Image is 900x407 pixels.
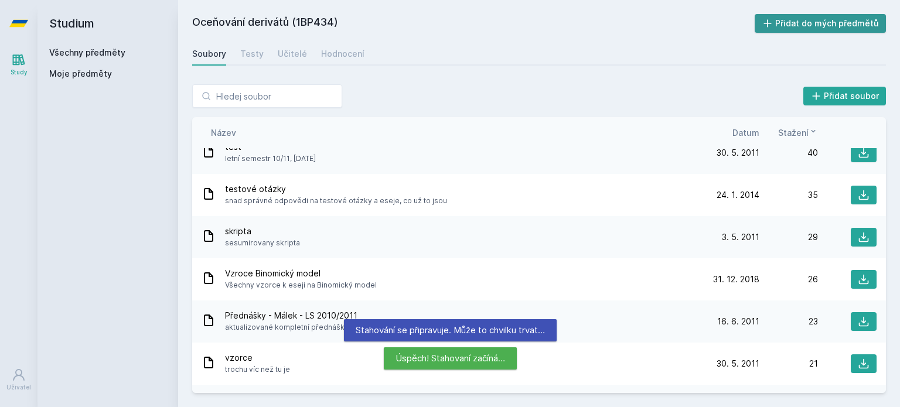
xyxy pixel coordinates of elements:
[49,68,112,80] span: Moje předměty
[49,47,125,57] a: Všechny předměty
[759,316,818,327] div: 23
[717,147,759,159] span: 30. 5. 2011
[225,364,290,375] span: trochu víc než tu je
[225,268,377,279] span: Vzroce Binomický model
[225,183,447,195] span: testové otázky
[321,48,364,60] div: Hodnocení
[759,231,818,243] div: 29
[732,126,759,139] button: Datum
[225,279,377,291] span: Všechny vzorce k eseji na Binomický model
[384,347,517,370] div: Úspěch! Stahovaní začíná…
[759,189,818,201] div: 35
[2,362,35,398] a: Uživatel
[759,147,818,159] div: 40
[778,126,818,139] button: Stažení
[6,383,31,392] div: Uživatel
[192,84,342,108] input: Hledej soubor
[225,310,483,322] span: Přednášky - Málek - LS 2010/2011
[211,126,236,139] button: Název
[11,68,28,77] div: Study
[717,189,759,201] span: 24. 1. 2014
[722,231,759,243] span: 3. 5. 2011
[717,358,759,370] span: 30. 5. 2011
[755,14,887,33] button: Přidat do mých předmětů
[192,42,226,66] a: Soubory
[344,319,557,341] div: Stahování se připravuje. Může to chvilku trvat…
[225,153,316,165] span: letní semestr 10/11, [DATE]
[225,352,290,364] span: vzorce
[778,126,809,139] span: Stažení
[759,273,818,285] div: 26
[225,237,300,249] span: sesumirovany skripta
[278,48,307,60] div: Učitelé
[225,195,447,207] span: snad správné odpovědi na testové otázky a eseje, co už to jsou
[225,225,300,237] span: skripta
[192,48,226,60] div: Soubory
[240,48,264,60] div: Testy
[321,42,364,66] a: Hodnocení
[240,42,264,66] a: Testy
[225,322,483,333] span: aktualizované kompletní přednášky (snad už i opraveny chyby a překlepy)
[717,316,759,327] span: 16. 6. 2011
[278,42,307,66] a: Učitelé
[713,273,759,285] span: 31. 12. 2018
[759,358,818,370] div: 21
[2,47,35,83] a: Study
[192,14,755,33] h2: Oceňování derivátů (1BP434)
[803,87,887,105] button: Přidat soubor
